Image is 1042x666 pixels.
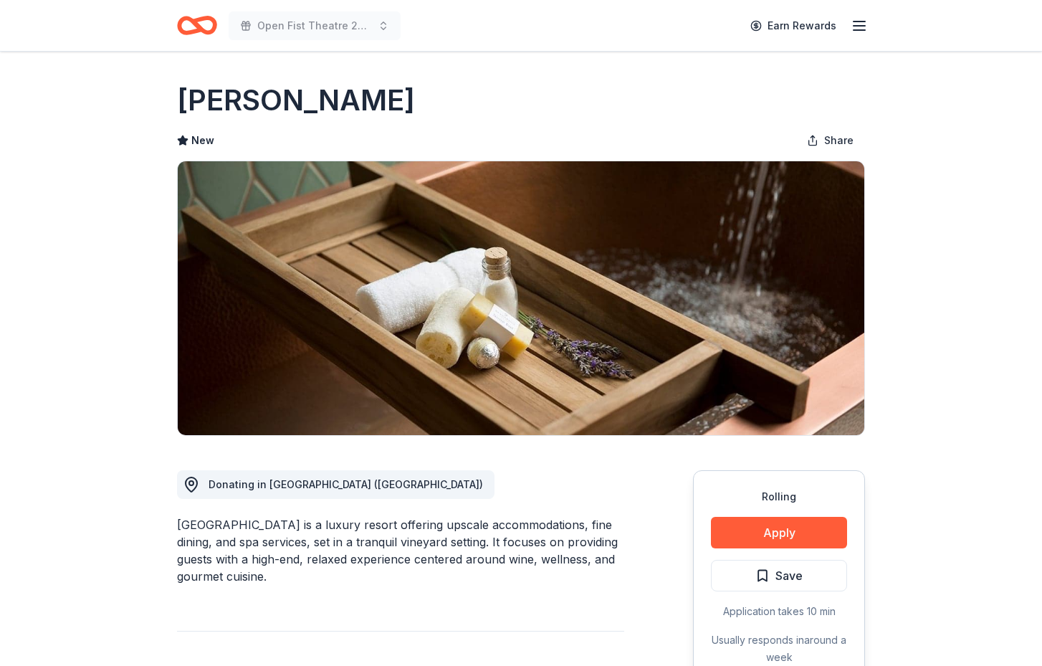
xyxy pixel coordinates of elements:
[229,11,401,40] button: Open Fist Theatre 2025 Gala: A Night at the Museum
[775,566,803,585] span: Save
[711,560,847,591] button: Save
[711,488,847,505] div: Rolling
[191,132,214,149] span: New
[711,517,847,548] button: Apply
[742,13,845,39] a: Earn Rewards
[177,516,624,585] div: [GEOGRAPHIC_DATA] is a luxury resort offering upscale accommodations, fine dining, and spa servic...
[177,9,217,42] a: Home
[178,161,864,435] img: Image for Bernardus Lodge
[824,132,854,149] span: Share
[711,603,847,620] div: Application takes 10 min
[711,632,847,666] div: Usually responds in around a week
[209,478,483,490] span: Donating in [GEOGRAPHIC_DATA] ([GEOGRAPHIC_DATA])
[795,126,865,155] button: Share
[177,80,415,120] h1: [PERSON_NAME]
[257,17,372,34] span: Open Fist Theatre 2025 Gala: A Night at the Museum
